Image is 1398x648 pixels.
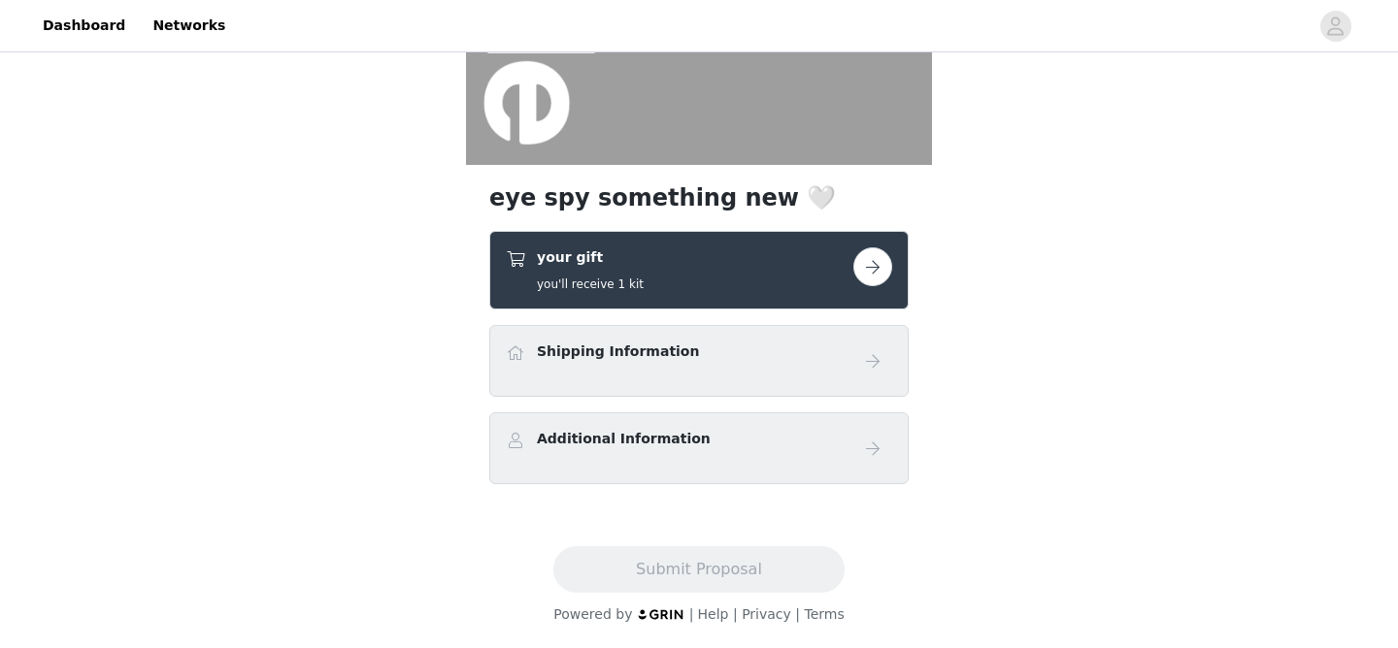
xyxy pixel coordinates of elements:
div: Shipping Information [489,325,909,397]
a: Help [698,606,729,622]
span: | [689,606,694,622]
span: | [733,606,738,622]
a: Privacy [742,606,791,622]
h5: you'll receive 1 kit [537,275,644,293]
button: Submit Proposal [553,546,844,593]
div: avatar [1326,11,1345,42]
span: | [795,606,800,622]
h4: Shipping Information [537,341,699,362]
h4: your gift [537,247,644,268]
a: Dashboard [31,4,137,48]
div: Additional Information [489,412,909,484]
h1: eye spy something new 🤍 [489,180,909,215]
h4: Additional Information [537,429,711,449]
img: logo [637,608,685,621]
a: Networks [141,4,237,48]
div: your gift [489,231,909,309]
span: Powered by [553,606,632,622]
a: Terms [804,606,844,622]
